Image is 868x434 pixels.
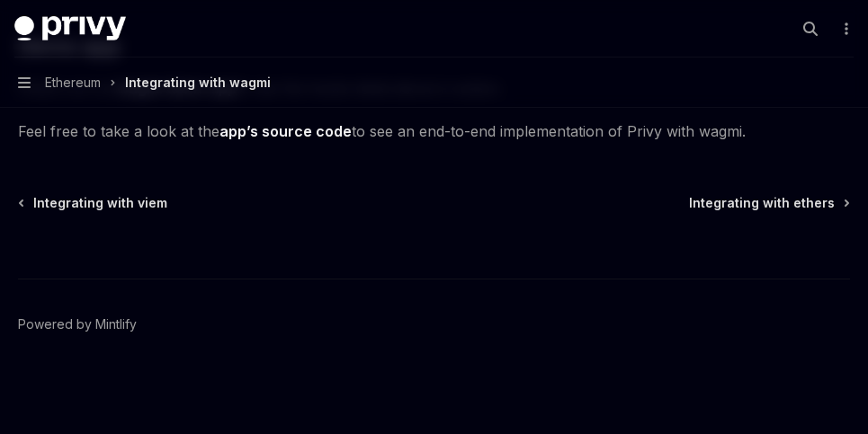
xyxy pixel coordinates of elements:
a: app’s source code [219,122,352,141]
a: Integrating with ethers [689,194,848,212]
a: Integrating with viem [20,194,167,212]
span: Integrating with viem [33,194,167,212]
span: Ethereum [45,72,101,93]
div: Integrating with wagmi [125,72,271,93]
button: More actions [836,16,854,41]
img: dark logo [14,16,126,41]
span: Integrating with ethers [689,194,835,212]
span: Feel free to take a look at the to see an end-to-end implementation of Privy with wagmi. [18,119,850,144]
a: Powered by Mintlify [18,315,137,333]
